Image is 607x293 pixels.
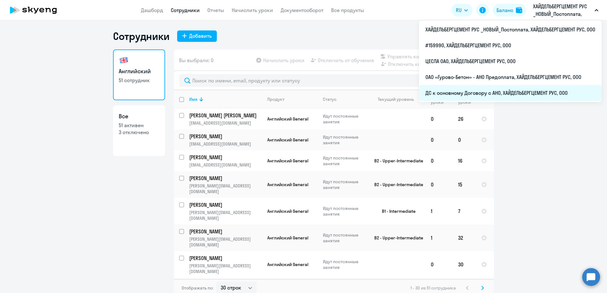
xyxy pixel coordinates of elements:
a: Сотрудники [171,7,200,13]
a: Все продукты [331,7,364,13]
td: 16 [453,150,476,171]
p: Идут постоянные занятия [323,113,366,125]
p: [PERSON_NAME] [189,175,261,182]
div: Добавить [189,32,212,40]
button: Балансbalance [493,4,526,16]
div: Статус [323,96,366,102]
div: Баланс [497,6,513,14]
a: Начислить уроки [232,7,273,13]
p: [PERSON_NAME][EMAIL_ADDRESS][DOMAIN_NAME] [189,263,262,274]
td: 26 [453,108,476,129]
p: [PERSON_NAME] [189,133,261,140]
p: Идут постоянные занятия [323,179,366,190]
div: Имя [189,96,197,102]
p: Идут постоянные занятия [323,205,366,217]
p: [PERSON_NAME] [189,228,261,235]
h3: Все [119,112,159,120]
td: 1 [426,225,453,251]
td: 1 [426,198,453,225]
h1: Сотрудники [113,30,170,42]
h3: Английский [119,67,159,75]
a: [PERSON_NAME] [189,228,262,235]
p: Идут постоянные занятия [323,155,366,166]
td: B1 - Intermediate [367,198,426,225]
span: RU [456,6,462,14]
p: [PERSON_NAME][EMAIL_ADDRESS][DOMAIN_NAME] [189,236,262,248]
img: balance [516,7,522,13]
td: 0 [453,129,476,150]
span: Английский General [267,116,308,122]
p: ХАЙДЕЛЬБЕРГЦЕМЕНТ РУС _НОВЫЙ_Постоплата, ХАЙДЕЛЬБЕРГЦЕМЕНТ РУС, ООО [533,3,592,18]
a: [PERSON_NAME] [189,175,262,182]
p: 51 сотрудник [119,77,159,84]
p: [PERSON_NAME][EMAIL_ADDRESS][DOMAIN_NAME] [189,183,262,194]
a: Документооборот [281,7,324,13]
img: english [119,55,129,65]
p: Идут постоянные занятия [323,259,366,270]
button: ХАЙДЕЛЬБЕРГЦЕМЕНТ РУС _НОВЫЙ_Постоплата, ХАЙДЕЛЬБЕРГЦЕМЕНТ РУС, ООО [530,3,602,18]
div: Продукт [267,96,284,102]
input: Поиск по имени, email, продукту или статусу [179,74,489,87]
a: Английский51 сотрудник [113,49,165,100]
p: Идут постоянные занятия [323,134,366,146]
a: [PERSON_NAME] [PERSON_NAME] [189,112,262,119]
p: [EMAIL_ADDRESS][DOMAIN_NAME] [189,162,262,168]
p: [EMAIL_ADDRESS][DOMAIN_NAME] [189,120,262,126]
a: [PERSON_NAME] [189,154,262,161]
td: 0 [426,108,453,129]
button: RU [451,4,472,16]
a: [PERSON_NAME] [189,201,262,208]
td: B2 - Upper-Intermediate [367,225,426,251]
span: Английский General [267,235,308,241]
div: Имя [189,96,262,102]
div: Текущий уровень [372,96,425,102]
p: [PERSON_NAME] [189,201,261,208]
span: Английский General [267,158,308,164]
span: Вы выбрали: 0 [179,56,214,64]
a: Дашборд [141,7,163,13]
div: Статус [323,96,337,102]
button: Добавить [177,30,217,42]
a: Все51 активен3 отключено [113,105,165,156]
ul: RU [419,20,602,102]
a: [PERSON_NAME] [189,133,262,140]
p: [PERSON_NAME] [189,255,261,262]
p: [PERSON_NAME] [PERSON_NAME] [189,112,261,119]
span: Английский General [267,137,308,143]
div: Продукт [267,96,317,102]
p: [PERSON_NAME][EMAIL_ADDRESS][DOMAIN_NAME] [189,210,262,221]
td: B2 - Upper-Intermediate [367,171,426,198]
p: [EMAIL_ADDRESS][DOMAIN_NAME] [189,141,262,147]
span: 1 - 30 из 51 сотрудника [410,285,456,291]
span: Английский General [267,182,308,187]
td: 30 [453,251,476,278]
p: 51 активен [119,122,159,129]
div: Текущий уровень [378,96,414,102]
td: 0 [426,251,453,278]
td: 15 [453,171,476,198]
span: Английский General [267,208,308,214]
a: [PERSON_NAME] [189,255,262,262]
span: Английский General [267,262,308,267]
td: 0 [426,150,453,171]
p: 3 отключено [119,129,159,136]
td: 7 [453,198,476,225]
p: Идут постоянные занятия [323,232,366,244]
span: Отображать по: [182,285,214,291]
td: 0 [426,129,453,150]
td: B2 - Upper-Intermediate [367,150,426,171]
p: [PERSON_NAME] [189,154,261,161]
td: 32 [453,225,476,251]
td: 0 [426,171,453,198]
a: Отчеты [207,7,224,13]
